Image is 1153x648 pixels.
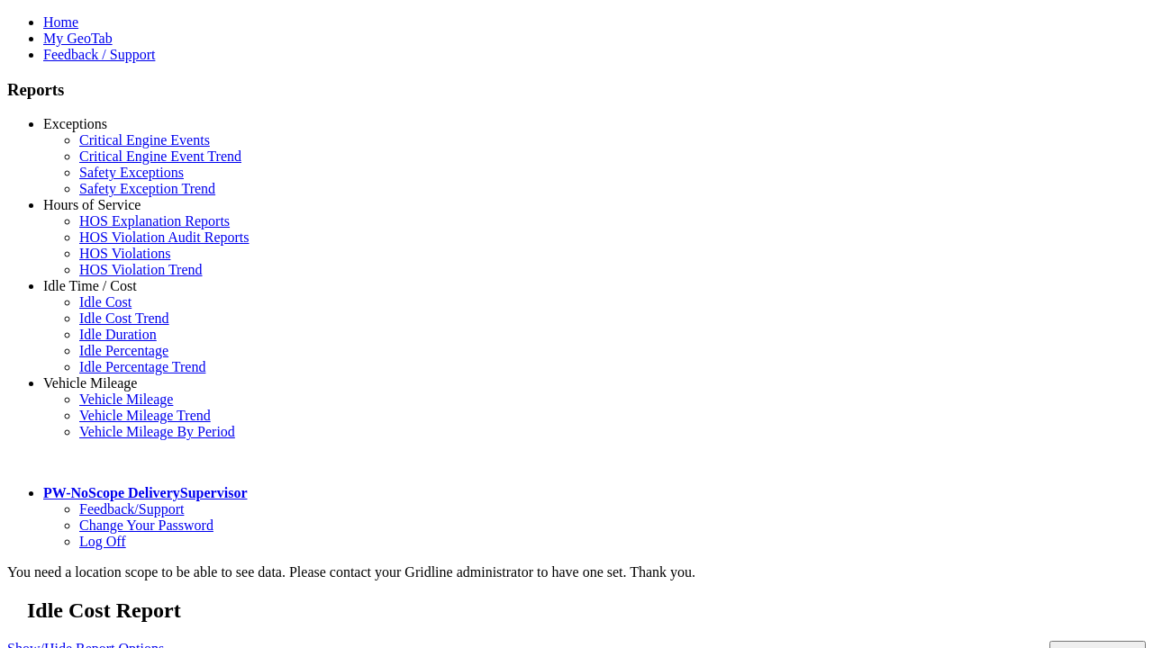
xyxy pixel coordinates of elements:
[7,80,1146,100] h3: Reports
[79,343,168,358] a: Idle Percentage
[79,359,205,374] a: Idle Percentage Trend
[27,598,1146,623] h2: Idle Cost Report
[43,485,247,500] a: PW-NoScope DeliverySupervisor
[79,246,170,261] a: HOS Violations
[43,116,107,131] a: Exceptions
[43,197,141,212] a: Hours of Service
[79,132,210,148] a: Critical Engine Events
[79,229,250,245] a: HOS Violation Audit Reports
[43,31,113,46] a: My GeoTab
[79,310,169,326] a: Idle Cost Trend
[79,148,241,164] a: Critical Engine Event Trend
[7,564,1146,580] div: You need a location scope to be able to see data. Please contact your Gridline administrator to h...
[79,501,184,517] a: Feedback/Support
[79,517,213,533] a: Change Your Password
[79,181,215,196] a: Safety Exception Trend
[79,534,126,549] a: Log Off
[79,391,173,407] a: Vehicle Mileage
[79,294,132,310] a: Idle Cost
[79,165,184,180] a: Safety Exceptions
[43,14,78,30] a: Home
[43,278,137,293] a: Idle Time / Cost
[43,47,155,62] a: Feedback / Support
[79,327,157,342] a: Idle Duration
[79,408,211,423] a: Vehicle Mileage Trend
[43,375,137,391] a: Vehicle Mileage
[79,424,235,439] a: Vehicle Mileage By Period
[79,262,203,277] a: HOS Violation Trend
[79,213,230,229] a: HOS Explanation Reports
